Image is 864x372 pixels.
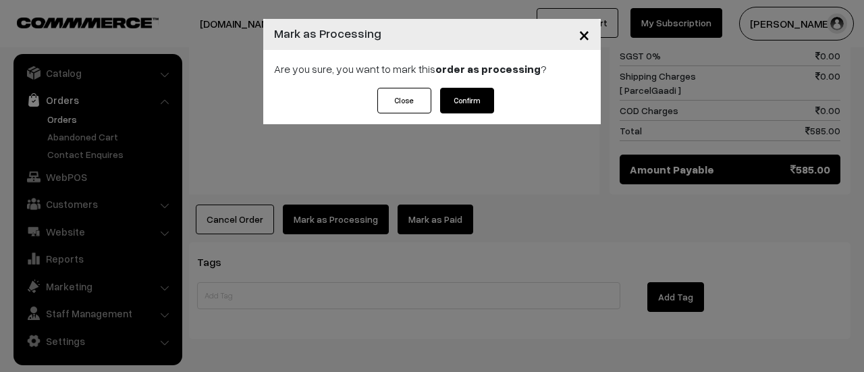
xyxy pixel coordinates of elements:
[435,62,541,76] strong: order as processing
[440,88,494,113] button: Confirm
[274,24,381,43] h4: Mark as Processing
[568,14,601,55] button: Close
[263,50,601,88] div: Are you sure, you want to mark this ?
[377,88,431,113] button: Close
[578,22,590,47] span: ×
